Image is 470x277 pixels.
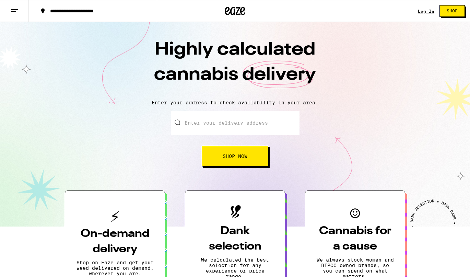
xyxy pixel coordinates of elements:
[434,5,470,17] a: Shop
[418,9,434,13] a: Log In
[196,223,274,254] h3: Dank selection
[115,37,355,94] h1: Highly calculated cannabis delivery
[76,226,154,257] h3: On-demand delivery
[7,100,463,105] p: Enter your address to check availability in your area.
[316,223,394,254] h3: Cannabis for a cause
[76,260,154,276] p: Shop on Eaze and get your weed delivered on demand, wherever you are.
[171,111,299,135] input: Enter your delivery address
[439,5,465,17] button: Shop
[447,9,458,13] span: Shop
[223,154,247,159] span: Shop Now
[202,146,268,166] button: Shop Now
